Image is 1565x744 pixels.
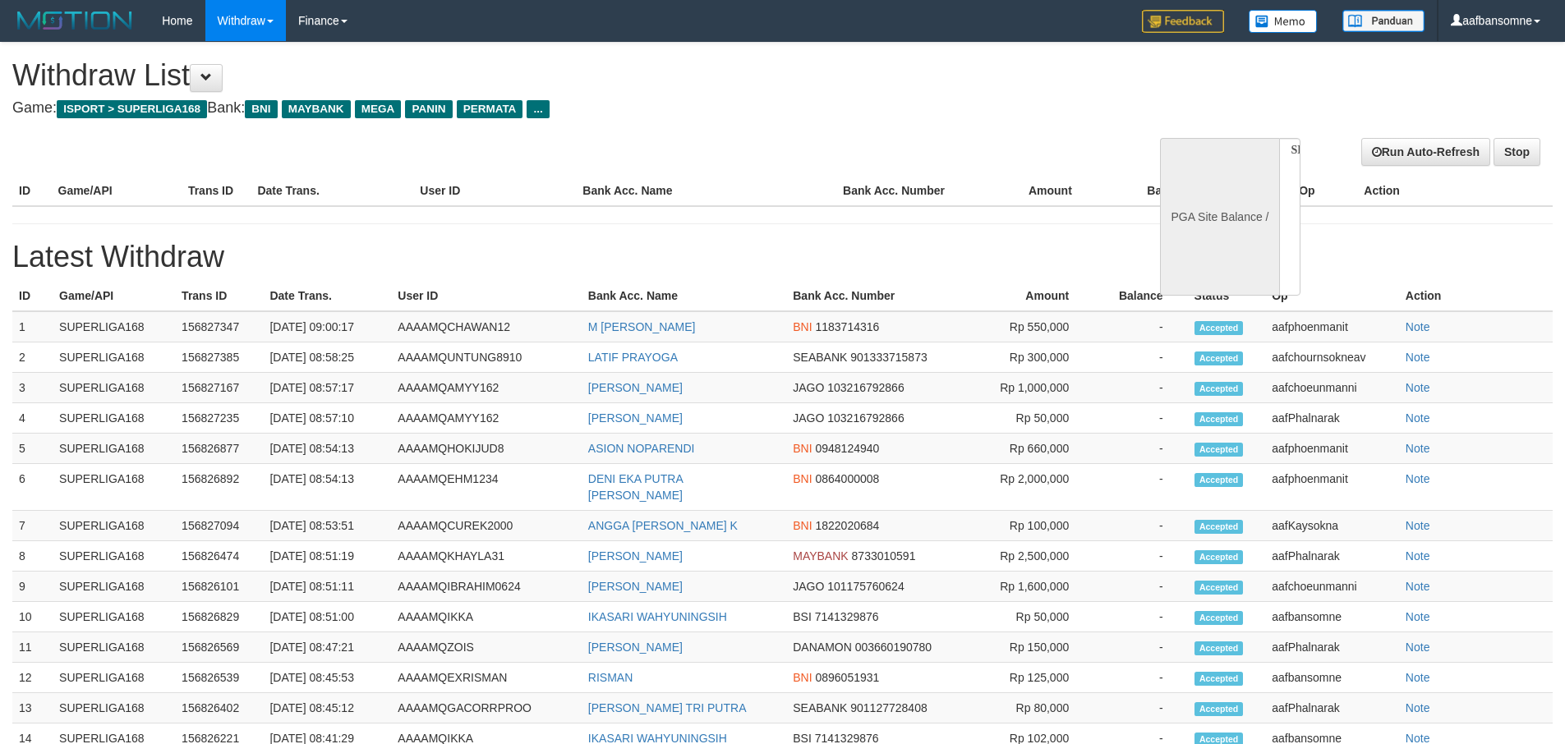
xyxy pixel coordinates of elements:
a: [PERSON_NAME] [588,549,683,563]
th: Trans ID [175,281,263,311]
span: MEGA [355,100,402,118]
td: 4 [12,403,53,434]
td: Rp 150,000 [983,632,1093,663]
td: - [1093,511,1187,541]
span: Accepted [1194,443,1244,457]
a: Note [1406,701,1430,714]
th: User ID [413,176,576,206]
a: IKASARI WAHYUNINGSIH [588,610,727,623]
a: M [PERSON_NAME] [588,320,696,333]
td: aafPhalnarak [1265,632,1399,663]
th: User ID [391,281,581,311]
td: SUPERLIGA168 [53,434,175,464]
td: aafphoenmanit [1265,311,1399,342]
td: aafKaysokna [1265,511,1399,541]
td: 9 [12,572,53,602]
td: aafphoenmanit [1265,464,1399,511]
span: 1183714316 [815,320,879,333]
span: BNI [793,320,812,333]
span: BNI [793,472,812,485]
span: 7141329876 [815,610,879,623]
td: 156826474 [175,541,263,572]
span: 901333715873 [850,351,927,364]
span: ISPORT > SUPERLIGA168 [57,100,207,118]
td: [DATE] 08:51:19 [263,541,391,572]
th: Balance [1097,176,1216,206]
td: - [1093,464,1187,511]
td: 156827347 [175,311,263,342]
span: 0948124940 [815,442,879,455]
td: SUPERLIGA168 [53,403,175,434]
span: Accepted [1194,702,1244,716]
td: 156826569 [175,632,263,663]
td: Rp 125,000 [983,663,1093,693]
a: Run Auto-Refresh [1361,138,1490,166]
td: aafPhalnarak [1265,403,1399,434]
span: Accepted [1194,581,1244,595]
th: Action [1357,176,1553,206]
td: 156827235 [175,403,263,434]
span: MAYBANK [282,100,351,118]
span: 101175760624 [827,580,904,593]
td: [DATE] 08:45:53 [263,663,391,693]
td: AAAAMQGACORRPROO [391,693,581,723]
td: SUPERLIGA168 [53,511,175,541]
td: 156826539 [175,663,263,693]
td: SUPERLIGA168 [53,373,175,403]
th: Bank Acc. Name [576,176,836,206]
td: Rp 50,000 [983,602,1093,632]
td: SUPERLIGA168 [53,464,175,511]
td: 6 [12,464,53,511]
td: SUPERLIGA168 [53,663,175,693]
img: panduan.png [1342,10,1425,32]
td: AAAAMQUNTUNG8910 [391,342,581,373]
span: PANIN [405,100,452,118]
a: Note [1406,610,1430,623]
td: - [1093,693,1187,723]
td: 11 [12,632,53,663]
a: Note [1406,442,1430,455]
td: Rp 300,000 [983,342,1093,373]
th: Game/API [53,281,175,311]
td: Rp 550,000 [983,311,1093,342]
td: [DATE] 08:54:13 [263,464,391,511]
td: Rp 100,000 [983,511,1093,541]
td: aafPhalnarak [1265,693,1399,723]
span: Accepted [1194,550,1244,564]
span: Accepted [1194,382,1244,396]
span: 8733010591 [852,549,916,563]
td: Rp 80,000 [983,693,1093,723]
span: BNI [793,519,812,532]
span: Accepted [1194,672,1244,686]
td: 156826877 [175,434,263,464]
span: Accepted [1194,641,1244,655]
a: [PERSON_NAME] [588,580,683,593]
td: Rp 1,600,000 [983,572,1093,602]
td: Rp 660,000 [983,434,1093,464]
img: Button%20Memo.svg [1249,10,1318,33]
span: ... [527,100,549,118]
th: Bank Acc. Name [582,281,786,311]
td: - [1093,311,1187,342]
td: 156826402 [175,693,263,723]
td: SUPERLIGA168 [53,602,175,632]
th: Status [1188,281,1266,311]
td: AAAAMQAMYY162 [391,403,581,434]
th: Op [1265,281,1399,311]
td: SUPERLIGA168 [53,311,175,342]
span: Accepted [1194,473,1244,487]
a: Note [1406,381,1430,394]
span: PERMATA [457,100,523,118]
span: Accepted [1194,412,1244,426]
span: Accepted [1194,611,1244,625]
td: AAAAMQZOIS [391,632,581,663]
a: Note [1406,320,1430,333]
td: 10 [12,602,53,632]
td: 13 [12,693,53,723]
td: - [1093,602,1187,632]
td: [DATE] 08:51:00 [263,602,391,632]
th: Amount [983,281,1093,311]
a: Stop [1494,138,1540,166]
th: Trans ID [182,176,251,206]
td: - [1093,373,1187,403]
